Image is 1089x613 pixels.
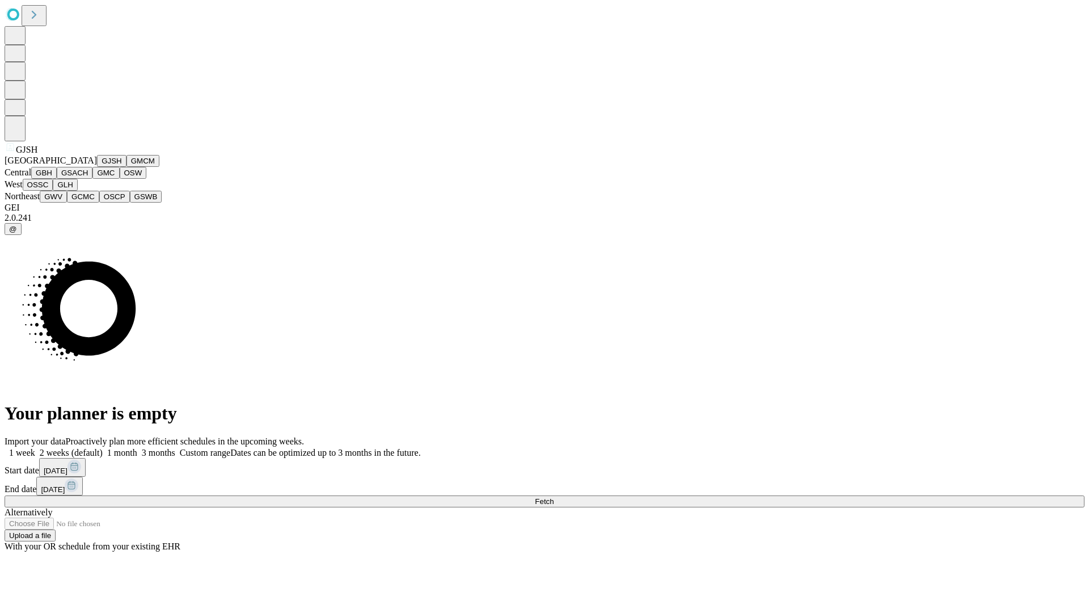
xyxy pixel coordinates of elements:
[9,448,35,457] span: 1 week
[40,191,67,203] button: GWV
[120,167,147,179] button: OSW
[230,448,420,457] span: Dates can be optimized up to 3 months in the future.
[142,448,175,457] span: 3 months
[99,191,130,203] button: OSCP
[67,191,99,203] button: GCMC
[5,203,1084,213] div: GEI
[31,167,57,179] button: GBH
[41,485,65,494] span: [DATE]
[5,477,1084,496] div: End date
[107,448,137,457] span: 1 month
[5,223,22,235] button: @
[44,467,67,475] span: [DATE]
[5,191,40,201] span: Northeast
[5,167,31,177] span: Central
[180,448,230,457] span: Custom range
[5,179,23,189] span: West
[126,155,159,167] button: GMCM
[5,213,1084,223] div: 2.0.241
[23,179,53,191] button: OSSC
[5,436,66,446] span: Import your data
[5,530,56,541] button: Upload a file
[9,225,17,233] span: @
[5,541,180,551] span: With your OR schedule from your existing EHR
[66,436,304,446] span: Proactively plan more efficient schedules in the upcoming weeks.
[36,477,83,496] button: [DATE]
[5,458,1084,477] div: Start date
[535,497,554,506] span: Fetch
[16,145,37,154] span: GJSH
[57,167,92,179] button: GSACH
[5,496,1084,507] button: Fetch
[97,155,126,167] button: GJSH
[130,191,162,203] button: GSWB
[53,179,77,191] button: GLH
[92,167,119,179] button: GMC
[39,458,86,477] button: [DATE]
[5,507,52,517] span: Alternatively
[5,403,1084,424] h1: Your planner is empty
[40,448,103,457] span: 2 weeks (default)
[5,156,97,165] span: [GEOGRAPHIC_DATA]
